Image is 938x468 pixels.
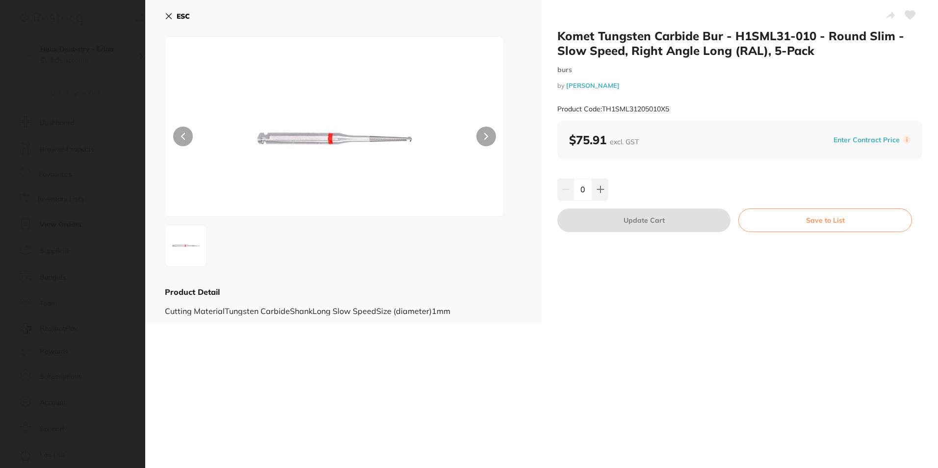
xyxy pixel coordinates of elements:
[569,132,639,147] b: $75.91
[165,297,522,315] div: Cutting MaterialTungsten CarbideShankLong Slow SpeedSize (diameter)1mm
[168,228,204,263] img: MjA1MDEwWDUuanBn
[566,81,620,89] a: [PERSON_NAME]
[557,105,669,113] small: Product Code: TH1SML31205010X5
[831,135,903,145] button: Enter Contract Price
[177,12,190,21] b: ESC
[557,66,922,74] small: burs
[557,208,730,232] button: Update Cart
[233,61,436,216] img: MjA1MDEwWDUuanBn
[738,208,912,232] button: Save to List
[610,137,639,146] span: excl. GST
[557,82,922,89] small: by
[165,287,220,297] b: Product Detail
[557,28,922,58] h2: Komet Tungsten Carbide Bur - H1SML31-010 - Round Slim - Slow Speed, Right Angle Long (RAL), 5-Pack
[903,136,911,144] label: i
[165,8,190,25] button: ESC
